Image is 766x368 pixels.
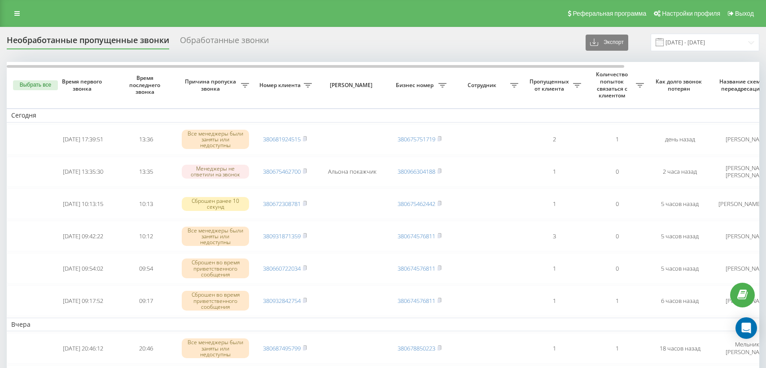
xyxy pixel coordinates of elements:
[52,285,114,316] td: [DATE] 09:17:52
[455,82,510,89] span: Сотрудник
[398,232,435,240] a: 380674576811
[114,124,177,155] td: 13:36
[263,264,301,272] a: 380660722034
[52,157,114,187] td: [DATE] 13:35:30
[648,157,711,187] td: 2 часа назад
[393,82,438,89] span: Бизнес номер
[398,344,435,352] a: 380678850223
[182,165,249,178] div: Менеджеры не ответили на звонок
[648,124,711,155] td: день назад
[586,221,648,251] td: 0
[316,157,388,187] td: Альона покажчик
[586,124,648,155] td: 1
[114,253,177,284] td: 09:54
[122,74,170,96] span: Время последнего звонка
[523,124,586,155] td: 2
[586,35,628,51] button: Экспорт
[182,130,249,149] div: Все менеджеры были заняты или недоступны
[263,135,301,143] a: 380681924515
[182,291,249,311] div: Сброшен во время приветственного сообщения
[586,333,648,364] td: 1
[527,78,573,92] span: Пропущенных от клиента
[648,188,711,219] td: 5 часов назад
[398,264,435,272] a: 380674576811
[586,285,648,316] td: 1
[263,297,301,305] a: 380932842754
[523,253,586,284] td: 1
[398,167,435,175] a: 380966304188
[180,35,269,49] div: Обработанные звонки
[586,157,648,187] td: 0
[114,333,177,364] td: 20:46
[648,221,711,251] td: 5 часов назад
[324,82,381,89] span: [PERSON_NAME]
[573,10,646,17] span: Реферальная программа
[182,338,249,358] div: Все менеджеры были заняты или недоступны
[52,124,114,155] td: [DATE] 17:39:51
[7,35,169,49] div: Необработанные пропущенные звонки
[182,78,241,92] span: Причина пропуска звонка
[114,221,177,251] td: 10:12
[398,297,435,305] a: 380674576811
[114,285,177,316] td: 09:17
[523,221,586,251] td: 3
[523,188,586,219] td: 1
[648,333,711,364] td: 18 часов назад
[735,10,754,17] span: Выход
[182,258,249,278] div: Сброшен во время приветственного сообщения
[523,333,586,364] td: 1
[52,333,114,364] td: [DATE] 20:46:12
[52,188,114,219] td: [DATE] 10:13:15
[586,188,648,219] td: 0
[398,200,435,208] a: 380675462442
[52,221,114,251] td: [DATE] 09:42:22
[586,253,648,284] td: 0
[648,253,711,284] td: 5 часов назад
[182,197,249,210] div: Сброшен ранее 10 секунд
[52,253,114,284] td: [DATE] 09:54:02
[656,78,704,92] span: Как долго звонок потерян
[735,317,757,339] div: Open Intercom Messenger
[648,285,711,316] td: 6 часов назад
[398,135,435,143] a: 380675751719
[13,80,58,90] button: Выбрать все
[523,157,586,187] td: 1
[263,167,301,175] a: 380675462700
[263,200,301,208] a: 380672308781
[182,227,249,246] div: Все менеджеры были заняты или недоступны
[59,78,107,92] span: Время первого звонка
[590,71,636,99] span: Количество попыток связаться с клиентом
[114,157,177,187] td: 13:35
[523,285,586,316] td: 1
[662,10,720,17] span: Настройки профиля
[258,82,304,89] span: Номер клиента
[263,232,301,240] a: 380931871359
[263,344,301,352] a: 380687495799
[114,188,177,219] td: 10:13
